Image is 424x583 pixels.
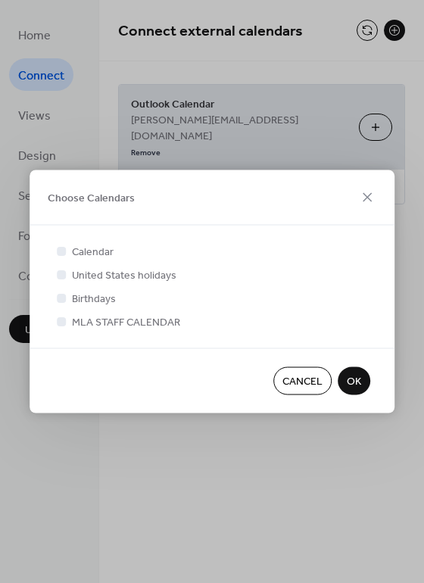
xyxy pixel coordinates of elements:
span: MLA STAFF CALENDAR [72,315,180,331]
span: United States holidays [72,268,176,284]
button: Cancel [273,367,332,395]
span: Cancel [282,374,323,390]
span: Calendar [72,245,114,260]
span: OK [347,374,361,390]
span: Birthdays [72,291,116,307]
span: Choose Calendars [48,191,135,207]
button: OK [338,367,370,395]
